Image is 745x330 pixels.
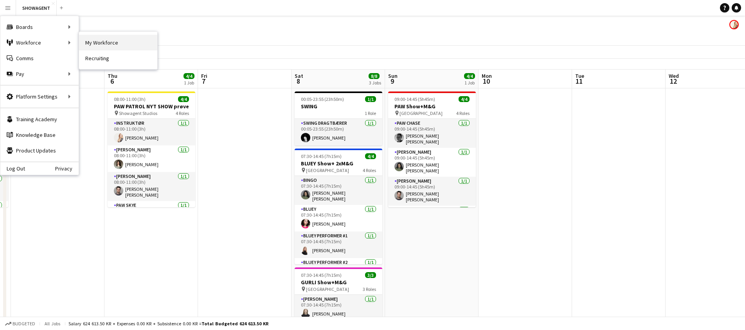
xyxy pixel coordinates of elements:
app-card-role: BLUEY Performer #11/107:30-14:45 (7h15m)[PERSON_NAME] [295,231,382,258]
div: Pay [0,66,79,82]
app-user-avatar: Carolina Lybeck-Nørgaard [729,20,739,29]
span: 4/4 [464,73,475,79]
span: 9 [387,77,398,86]
span: 00:05-23:55 (23h50m) [301,96,344,102]
app-card-role: [PERSON_NAME]1/109:00-14:45 (5h45m)[PERSON_NAME] [PERSON_NAME] [388,177,476,206]
span: [GEOGRAPHIC_DATA] [306,286,349,292]
span: Total Budgeted 624 613.50 KR [202,321,268,326]
div: Salary 624 613.50 KR + Expenses 0.00 KR + Subsistence 0.00 KR = [68,321,268,326]
app-job-card: 09:00-14:45 (5h45m)4/4PAW Show+M&G [GEOGRAPHIC_DATA]4 RolesPAW CHASE1/109:00-14:45 (5h45m)[PERSON... [388,91,476,207]
a: Log Out [0,165,25,172]
app-card-role: BLUEY1/107:30-14:45 (7h15m)[PERSON_NAME] [295,205,382,231]
span: 8/8 [369,73,380,79]
a: Privacy [55,165,79,172]
div: 1 Job [464,80,475,86]
span: [GEOGRAPHIC_DATA] [399,110,443,116]
span: 11 [574,77,584,86]
app-job-card: 00:05-23:55 (23h50m)1/1SWING1 RoleSWING Dragtbærer1/100:05-23:55 (23h50m)[PERSON_NAME] [295,91,382,145]
a: Comms [0,50,79,66]
app-job-card: 08:00-11:00 (3h)4/4PAW PATROL NYT SHOW prøve Showagent Studios4 RolesINSTRUKTØR1/108:00-11:00 (3h... [108,91,195,207]
span: 09:00-14:45 (5h45m) [394,96,435,102]
span: 8 [293,77,303,86]
span: Thu [108,72,117,79]
div: Boards [0,19,79,35]
span: Tue [575,72,584,79]
span: 10 [480,77,492,86]
span: 4/4 [459,96,470,102]
div: Platform Settings [0,89,79,104]
span: Wed [669,72,679,79]
button: SHOWAGENT [16,0,57,16]
app-card-role: PAW SKYE1/1 [108,201,195,230]
span: [GEOGRAPHIC_DATA] [306,167,349,173]
span: 4 Roles [176,110,189,116]
span: Fri [201,72,207,79]
div: 3 Jobs [369,80,381,86]
h3: GURLI Show+M&G [295,279,382,286]
span: 4/4 [184,73,194,79]
span: 08:00-11:00 (3h) [114,96,146,102]
a: Product Updates [0,143,79,158]
a: Knowledge Base [0,127,79,143]
a: Training Academy [0,111,79,127]
span: Sat [295,72,303,79]
span: Sun [388,72,398,79]
app-card-role: PAW CHASE1/109:00-14:45 (5h45m)[PERSON_NAME] [PERSON_NAME] [PERSON_NAME] [388,119,476,148]
span: Showagent Studios [119,110,157,116]
span: 4 Roles [456,110,470,116]
app-card-role: [PERSON_NAME]1/107:30-14:45 (7h15m)[PERSON_NAME] [295,295,382,321]
span: 6 [106,77,117,86]
span: 12 [668,77,679,86]
h3: SWING [295,103,382,110]
span: 07:30-14:45 (7h15m) [301,153,342,159]
span: 4/4 [365,153,376,159]
span: 1/1 [365,96,376,102]
a: Recruiting [79,50,157,66]
span: 3/3 [365,272,376,278]
h3: PAW Show+M&G [388,103,476,110]
div: 1 Job [184,80,194,86]
span: Budgeted [13,321,35,326]
app-card-role: [PERSON_NAME]1/108:00-11:00 (3h)[PERSON_NAME] [PERSON_NAME] [108,172,195,201]
app-card-role: BINGO1/107:30-14:45 (7h15m)[PERSON_NAME] [PERSON_NAME] [295,176,382,205]
h3: BLUEY Show+ 2xM&G [295,160,382,167]
button: Budgeted [4,319,36,328]
span: 07:30-14:45 (7h15m) [301,272,342,278]
span: 4 Roles [363,167,376,173]
a: My Workforce [79,35,157,50]
app-card-role: [PERSON_NAME]1/108:00-11:00 (3h)[PERSON_NAME] [108,145,195,172]
span: 4/4 [178,96,189,102]
app-card-role: SWING Dragtbærer1/100:05-23:55 (23h50m)[PERSON_NAME] [295,119,382,145]
span: 7 [200,77,207,86]
app-card-role: BLUEY Performer #21/1 [295,258,382,287]
app-job-card: 07:30-14:45 (7h15m)4/4BLUEY Show+ 2xM&G [GEOGRAPHIC_DATA]4 RolesBINGO1/107:30-14:45 (7h15m)[PERSO... [295,149,382,264]
h3: PAW PATROL NYT SHOW prøve [108,103,195,110]
span: All jobs [43,321,62,326]
span: Mon [482,72,492,79]
app-card-role: PAW SKYE1/1 [388,206,476,232]
app-card-role: INSTRUKTØR1/108:00-11:00 (3h)[PERSON_NAME] [108,119,195,145]
div: Workforce [0,35,79,50]
app-card-role: [PERSON_NAME]1/109:00-14:45 (5h45m)[PERSON_NAME] [PERSON_NAME] [388,148,476,177]
span: 3 Roles [363,286,376,292]
span: 1 Role [365,110,376,116]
